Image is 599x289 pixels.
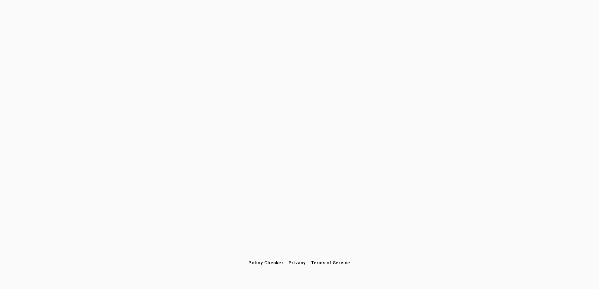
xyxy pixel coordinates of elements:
[311,260,351,265] span: Terms of Service
[286,257,309,268] button: Privacy
[248,260,284,265] span: Policy Checker
[289,260,306,265] span: Privacy
[246,257,286,268] button: Policy Checker
[309,257,353,268] button: Terms of Service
